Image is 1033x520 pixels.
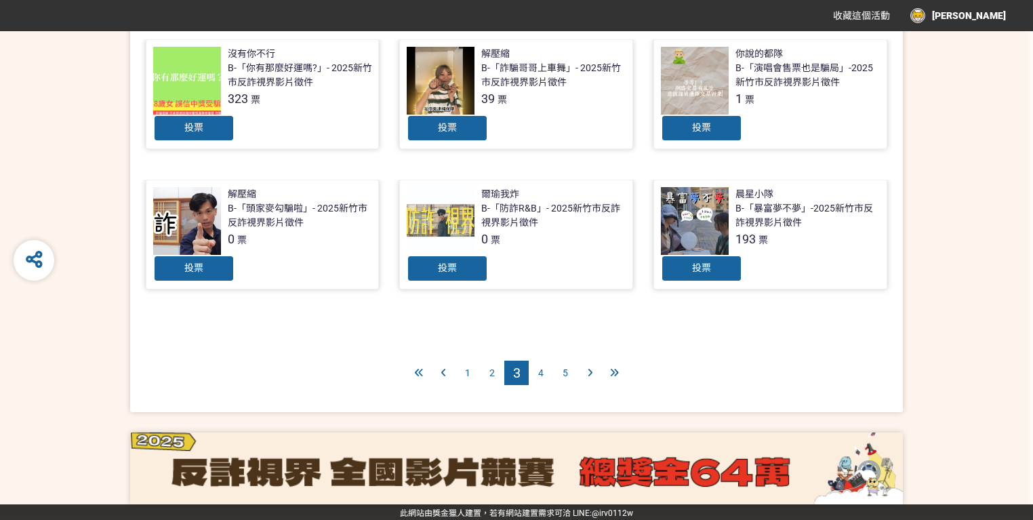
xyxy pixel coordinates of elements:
[498,94,507,105] span: 票
[228,232,235,246] span: 0
[653,39,887,149] a: 你說的都隊B-「演唱會售票也是騙局」-2025新竹市反詐視界影片徵件1票投票
[745,94,754,105] span: 票
[735,232,756,246] span: 193
[228,47,275,61] div: 沒有你不行
[228,187,256,201] div: 解壓縮
[400,508,633,518] span: 可洽 LINE:
[438,122,457,133] span: 投票
[735,47,783,61] div: 你說的都隊
[735,92,742,106] span: 1
[735,201,880,230] div: B-「暴富夢不夢」-2025新竹市反詐視界影片徵件
[592,508,633,518] a: @irv0112w
[513,365,521,381] span: 3
[146,39,380,149] a: 沒有你不行B-「你有那麼好運嗎?」- 2025新竹市反詐視界影片徵件323票投票
[228,61,372,89] div: B-「你有那麼好運嗎?」- 2025新竹市反詐視界影片徵件
[489,367,495,378] span: 2
[692,122,711,133] span: 投票
[735,61,880,89] div: B-「演唱會售票也是騙局」-2025新竹市反詐視界影片徵件
[481,92,495,106] span: 39
[758,235,768,245] span: 票
[563,367,568,378] span: 5
[491,235,500,245] span: 票
[481,232,488,246] span: 0
[228,92,248,106] span: 323
[251,94,260,105] span: 票
[481,47,510,61] div: 解壓縮
[400,508,554,518] a: 此網站由獎金獵人建置，若有網站建置需求
[399,180,633,289] a: 爾瑜我炸B-「防詐R&B」- 2025新竹市反詐視界影片徵件0票投票
[146,180,380,289] a: 解壓縮B-「頭家麥勾騙啦」- 2025新竹市反詐視界影片徵件0票投票
[538,367,544,378] span: 4
[438,262,457,273] span: 投票
[692,262,711,273] span: 投票
[228,201,372,230] div: B-「頭家麥勾騙啦」- 2025新竹市反詐視界影片徵件
[481,201,626,230] div: B-「防詐R&B」- 2025新竹市反詐視界影片徵件
[237,235,247,245] span: 票
[184,122,203,133] span: 投票
[465,367,470,378] span: 1
[735,187,773,201] div: 晨星小隊
[653,180,887,289] a: 晨星小隊B-「暴富夢不夢」-2025新竹市反詐視界影片徵件193票投票
[399,39,633,149] a: 解壓縮B-「詐騙哥哥上車舞」- 2025新竹市反詐視界影片徵件39票投票
[130,433,903,504] img: d5dd58f8-aeb6-44fd-a984-c6eabd100919.png
[833,10,890,21] span: 收藏這個活動
[481,61,626,89] div: B-「詐騙哥哥上車舞」- 2025新竹市反詐視界影片徵件
[481,187,519,201] div: 爾瑜我炸
[184,262,203,273] span: 投票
